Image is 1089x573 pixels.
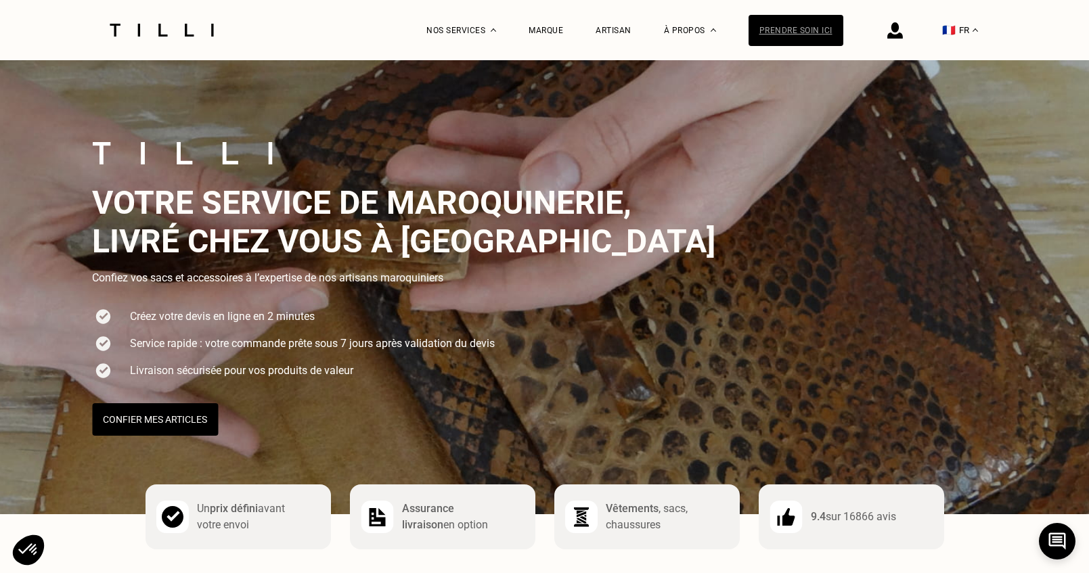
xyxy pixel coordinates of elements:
[361,501,394,533] img: check
[130,308,315,325] span: Créez votre devis en ligne en 2 minutes
[92,183,631,222] span: Votre service de maroquinerie,
[973,28,978,32] img: menu déroulant
[92,403,218,436] button: Confier mes articles
[826,510,896,523] span: sur 16866 avis
[443,518,488,531] span: en option
[130,336,495,352] span: Service rapide : votre commande prête sous 7 jours après validation du devis
[156,501,189,533] img: check
[197,502,210,515] span: Un
[529,26,563,35] a: Marque
[491,28,496,32] img: Menu déroulant
[92,333,114,354] img: check
[749,15,843,46] a: Prendre soin ici
[596,26,631,35] a: Artisan
[92,141,272,164] img: Tilli
[105,24,219,37] img: Logo du service de couturière Tilli
[811,510,826,523] span: 9.4
[402,502,454,531] span: Assurance livraison
[887,22,903,39] img: icône connexion
[711,28,716,32] img: Menu déroulant à propos
[942,24,956,37] span: 🇫🇷
[770,501,803,533] img: check
[92,306,114,327] img: check
[92,222,715,260] span: livré chez vous à [GEOGRAPHIC_DATA]
[130,363,353,379] span: Livraison sécurisée pour vos produits de valeur
[606,502,659,515] span: Vêtements
[565,501,598,533] img: check
[92,360,114,382] img: check
[210,502,258,515] span: prix défini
